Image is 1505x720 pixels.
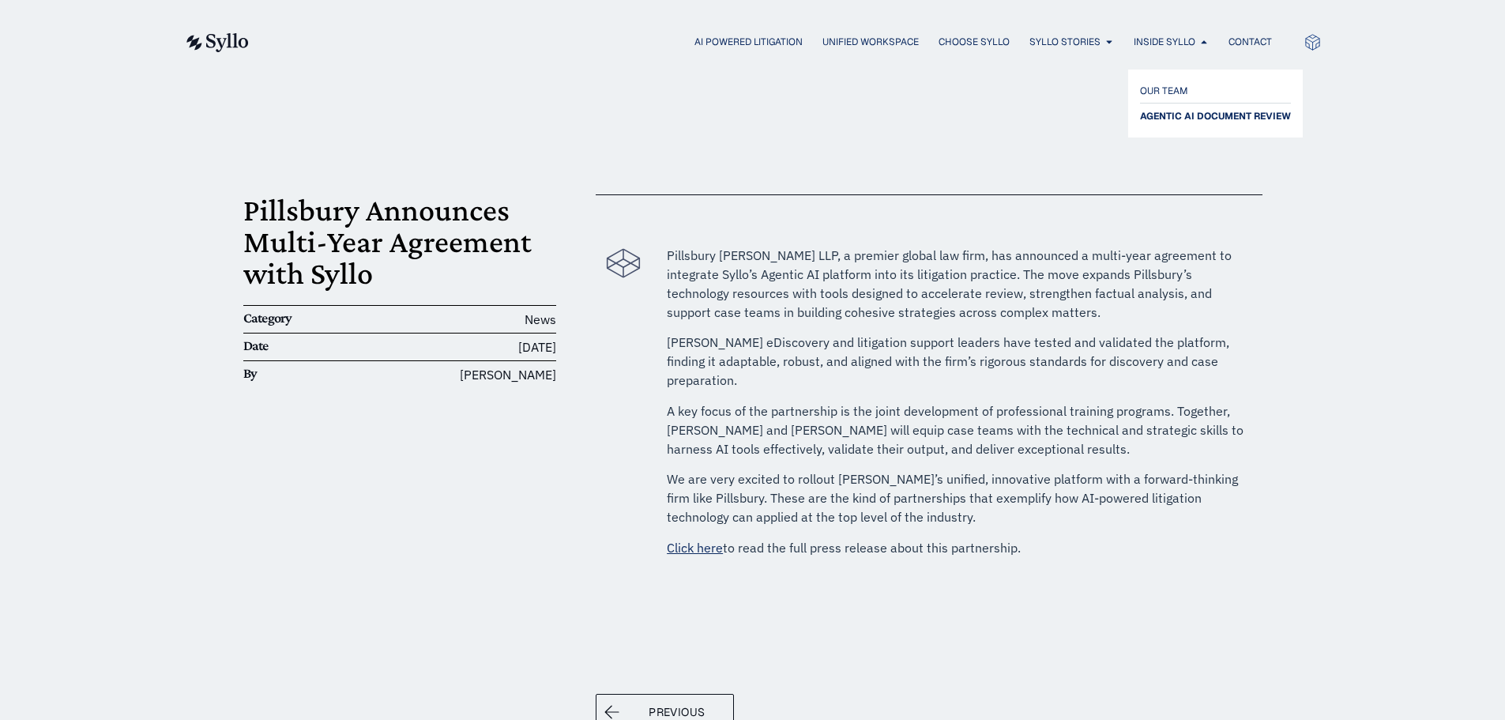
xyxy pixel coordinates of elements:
[1140,107,1291,126] a: AGENTIC AI DOCUMENT REVIEW
[694,35,803,49] a: AI Powered Litigation
[280,35,1272,50] nav: Menu
[460,365,556,384] span: [PERSON_NAME]
[243,194,557,289] h1: Pillsbury Announces Multi-Year Agreement with Syllo
[184,33,249,52] img: syllo
[667,334,1229,388] span: [PERSON_NAME] eDiscovery and litigation support leaders have tested and validated the platform, f...
[822,35,919,49] a: Unified Workspace
[667,403,1244,457] span: A key focus of the partnership is the joint development of professional training programs. Togeth...
[243,310,348,327] h6: Category
[1029,35,1101,49] a: Syllo Stories
[518,339,556,355] time: [DATE]
[667,540,723,556] a: Click here
[525,311,556,327] span: News
[667,538,1246,557] p: to read the full press release about this partnership.
[667,247,1232,320] span: Pillsbury [PERSON_NAME] LLP, a premier global law firm, has announced a multi-year agreement to i...
[939,35,1010,49] a: Choose Syllo
[1228,35,1272,49] a: Contact
[280,35,1272,50] div: Menu Toggle
[1140,81,1188,100] span: OUR TEAM
[243,337,348,355] h6: Date
[1134,35,1195,49] a: Inside Syllo
[243,365,348,383] h6: By
[667,471,1238,525] span: We are very excited to rollout [PERSON_NAME]’s unified, innovative platform with a forward-thinki...
[1140,81,1291,100] a: OUR TEAM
